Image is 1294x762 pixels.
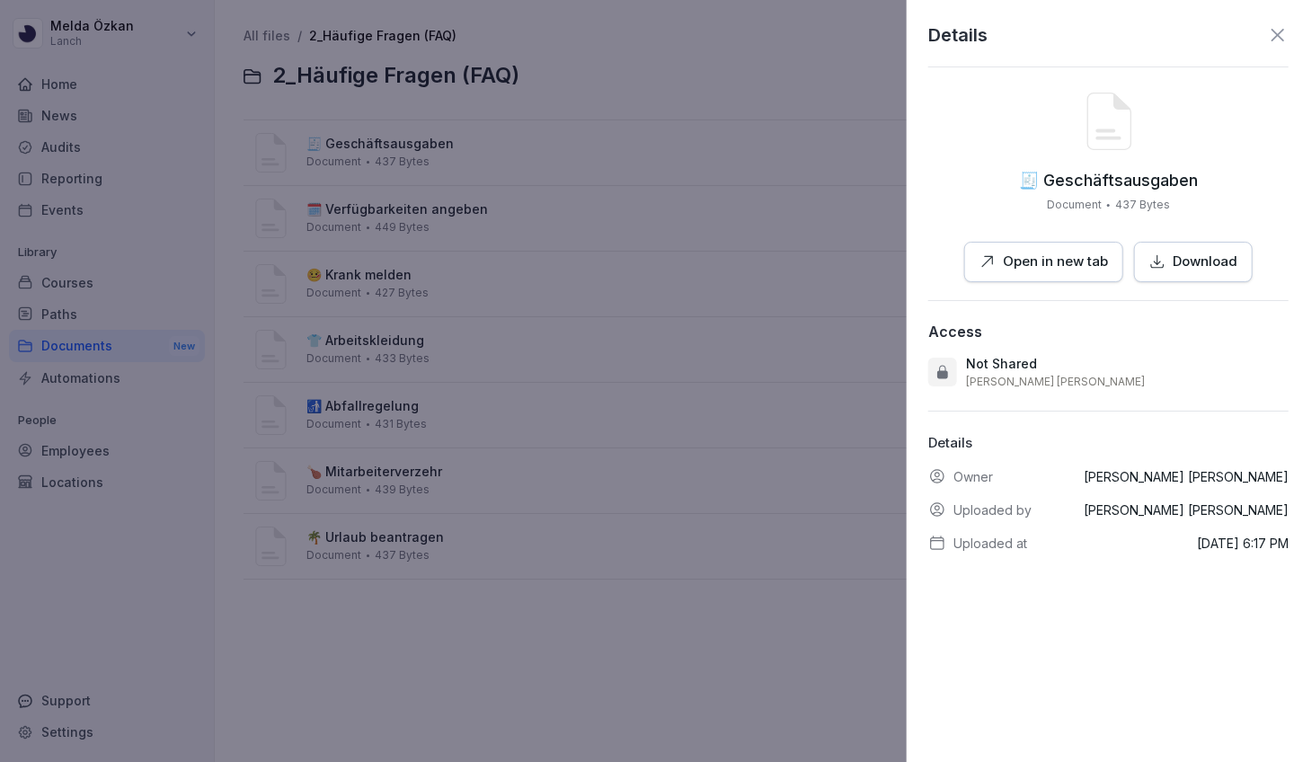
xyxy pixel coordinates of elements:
p: Details [928,433,1289,454]
p: [PERSON_NAME] [PERSON_NAME] [966,375,1145,389]
button: Open in new tab [964,242,1123,282]
p: [DATE] 6:17 PM [1197,534,1289,553]
p: 437 Bytes [1115,197,1170,213]
button: Download [1134,242,1253,282]
p: Open in new tab [1003,252,1108,272]
p: 🧾 Geschäftsausgaben [1019,172,1198,190]
p: Owner [953,467,993,486]
p: Download [1173,252,1237,272]
p: Not Shared [966,355,1037,373]
div: Access [928,323,982,341]
p: Details [928,22,988,49]
p: Uploaded by [953,501,1032,519]
p: Uploaded at [953,534,1027,553]
p: [PERSON_NAME] [PERSON_NAME] [1084,467,1289,486]
p: [PERSON_NAME] [PERSON_NAME] [1084,501,1289,519]
p: Document [1047,197,1102,213]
